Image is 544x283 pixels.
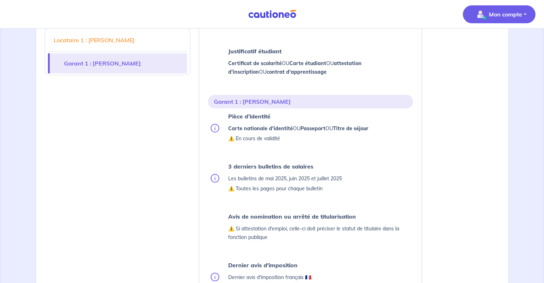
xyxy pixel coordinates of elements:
h3: Garant 1 : [PERSON_NAME] [208,95,413,108]
strong: Passeport [300,125,325,132]
img: info.svg [211,124,219,132]
p: Les bulletins de mai 2025, juin 2025 et juillet 2025 [228,174,342,183]
a: Locataire 1 : [PERSON_NAME] [48,30,187,50]
img: info.svg [211,273,219,281]
img: info.svg [211,174,219,182]
p: Mon compte [489,10,522,19]
p: Dernier avis d'imposition français 🇫🇷. [228,273,312,282]
p: OU OU [228,124,368,133]
p: ⚠️ En cours de validité [228,134,368,143]
strong: contrat d'apprentissage [266,69,326,75]
p: ⚠️ Si attestation d'emploi, celle-ci doit préciser le statut de titulaire dans la fonction publique [228,224,413,241]
strong: 3 derniers bulletins de salaires [228,163,313,170]
strong: Carte nationale d'identité [228,125,293,132]
img: illu_account_valid_menu.svg [475,9,486,20]
p: OU OU OU [228,59,413,76]
strong: Justificatif étudiant [228,48,281,55]
button: illu_account_valid_menu.svgMon compte [463,5,535,23]
strong: Dernier avis d'imposition [228,262,297,269]
strong: Carte étudiant [289,60,326,67]
strong: Avis de nomination ou arrêté de titularisation [228,213,356,220]
a: Garant 1 : [PERSON_NAME] [50,53,187,73]
strong: Titre de séjour [333,125,368,132]
strong: Certificat de scolarité [228,60,281,67]
img: Cautioneo [245,10,299,19]
p: ⚠️ Toutes les pages pour chaque bulletin [228,184,342,193]
strong: Pièce d’identité [228,113,270,120]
